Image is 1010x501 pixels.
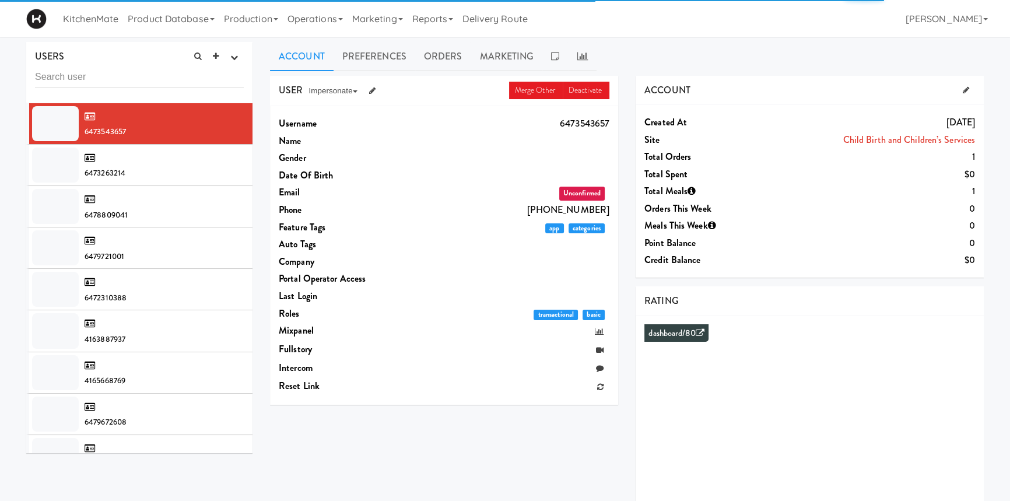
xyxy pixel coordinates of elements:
dt: Site [644,131,777,149]
dd: 0 [777,234,975,252]
dd: $0 [777,251,975,269]
dt: Feature Tags [279,219,411,236]
dt: Point Balance [644,234,777,252]
dt: Roles [279,305,411,323]
a: Marketing [471,42,542,71]
dt: Name [279,132,411,150]
span: basic [583,310,605,320]
dd: $0 [777,166,975,183]
a: Account [270,42,334,71]
dt: Meals This Week [644,217,777,234]
span: 6479672608 [85,416,127,428]
dt: Date Of Birth [279,167,411,184]
li: 6478809041 [26,186,253,227]
dt: Gender [279,149,411,167]
dt: Email [279,184,411,201]
span: Unconfirmed [559,187,605,201]
span: 6473263214 [85,167,125,178]
li: 4165668769 [26,352,253,394]
dd: [PHONE_NUMBER] [411,201,609,219]
span: 4163887937 [85,334,125,345]
dt: Mixpanel [279,322,411,339]
a: dashboard/80 [648,327,704,339]
span: 6473543657 [85,126,126,137]
dd: 0 [777,217,975,234]
a: Child Birth and Children’s Services [843,133,976,146]
span: USERS [35,50,65,63]
span: 4165668769 [85,375,125,386]
dt: Orders This Week [644,200,777,218]
dd: [DATE] [777,114,975,131]
img: Micromart [26,9,47,29]
dt: Last login [279,288,411,305]
dt: Portal Operator Access [279,270,411,288]
li: 6479721001 [26,227,253,269]
dt: Fullstory [279,341,411,358]
a: Deactivate [563,82,609,99]
dd: 6473543657 [411,115,609,132]
button: Impersonate [303,82,363,100]
li: 6132654357 [26,435,253,477]
span: RATING [644,294,679,307]
a: Merge Other [509,82,563,99]
span: 6472310388 [85,292,127,303]
dt: Total Spent [644,166,777,183]
li: 6473263214 [26,145,253,186]
li: 6473543657 [26,103,253,145]
dt: Company [279,253,411,271]
dd: 0 [777,200,975,218]
li: 6479672608 [26,394,253,435]
span: ACCOUNT [644,83,690,97]
li: 4163887937 [26,310,253,352]
dt: Total Meals [644,183,777,200]
a: Orders [415,42,471,71]
span: transactional [534,310,578,320]
li: 6472310388 [26,269,253,310]
dt: Intercom [279,359,411,377]
span: categories [569,223,605,234]
span: 6478809041 [85,209,128,220]
dt: Credit Balance [644,251,777,269]
span: 6479721001 [85,251,124,262]
dt: Created at [644,114,777,131]
a: Preferences [334,42,415,71]
span: USER [279,83,303,97]
dt: Auto Tags [279,236,411,253]
dd: 1 [777,183,975,200]
dt: Username [279,115,411,132]
dt: Total Orders [644,148,777,166]
dt: Phone [279,201,411,219]
span: app [545,223,564,234]
dt: Reset link [279,377,411,395]
input: Search user [35,66,244,88]
dd: 1 [777,148,975,166]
